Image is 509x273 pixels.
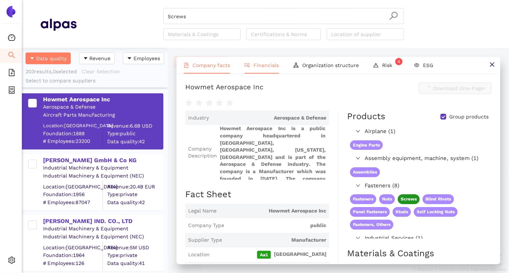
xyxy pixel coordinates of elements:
[398,59,400,64] span: 4
[5,6,17,17] img: Logo
[446,113,491,121] span: Group products
[133,54,160,62] span: Employees
[184,63,189,68] span: file-text
[365,154,488,163] span: Assembly equipment, machine, system (1)
[107,191,163,198] span: Type: private
[107,183,163,190] div: Revenue: 20.4B EUR
[26,77,164,85] div: Select to compare suppliers
[373,63,378,68] span: warning
[185,100,193,107] span: star
[43,138,102,145] span: # Employees: 23200
[245,63,250,68] span: fund-view
[43,199,102,206] span: # Employees: 87047
[350,140,383,150] span: Engine Parts
[43,225,163,233] div: Industrial Machinery & Equipment
[43,95,163,104] div: Howmet Aerospace Inc
[365,234,488,243] span: Industrial Services (1)
[195,100,203,107] span: star
[206,100,213,107] span: star
[253,62,279,68] span: Financials
[216,100,223,107] span: star
[294,63,299,68] span: apartment
[356,183,360,188] span: right
[8,49,15,63] span: search
[43,130,102,137] span: Foundation: 1888
[30,56,35,62] span: caret-down
[347,126,491,137] div: Airplane (1)
[26,69,77,74] span: 203 results, 0 selected
[414,207,458,217] span: Self Locking Nuts
[423,62,433,68] span: ESG
[40,15,77,34] img: Homepage
[302,62,359,68] span: Organization structure
[107,199,163,206] span: Data quality: 42
[347,233,491,244] div: Industrial Services (1)
[43,217,163,225] div: [PERSON_NAME] IND. CO., LTD
[90,54,111,62] span: Revenue
[43,244,102,251] div: Location: [GEOGRAPHIC_DATA]
[389,11,398,20] span: search
[401,196,417,202] span: Screws
[379,194,395,204] span: Nuts
[107,260,163,267] span: Data quality: 41
[220,125,326,180] span: Howmet Aerospace Inc is a public company headquartered in [GEOGRAPHIC_DATA], [GEOGRAPHIC_DATA], [...
[83,56,88,62] span: caret-down
[43,156,163,164] div: [PERSON_NAME] GmbH & Co KG
[365,127,488,136] span: Airplane (1)
[107,130,163,137] span: Type: public
[193,62,230,68] span: Company facts
[8,31,15,46] span: dashboard
[107,244,163,251] div: Revenue: 5M USD
[43,164,163,172] div: Industrial Machinery & Equipment
[347,110,385,123] div: Products
[188,207,217,215] span: Legal Name
[257,251,271,259] span: Aa1
[347,247,491,260] h2: Materials & Coatings
[185,188,329,201] h2: Fact Sheet
[107,138,163,145] span: Data quality: 42
[219,207,326,215] span: Howmet Aerospace Inc
[26,52,71,64] button: caret-downData quality
[347,180,491,192] div: Fasteners (8)
[356,156,360,160] span: right
[43,260,102,267] span: # Employees: 126
[127,56,132,62] span: caret-down
[43,233,163,241] div: Industrial Machinery & Equipment (NEC)
[356,236,360,240] span: right
[8,84,15,98] span: container
[107,122,163,129] div: Revenue: 6.6B USD
[81,66,125,77] button: Clear Selection
[8,254,15,269] span: setting
[393,207,411,217] span: Studs
[365,182,488,190] span: Fasteners (8)
[489,62,495,67] span: close
[188,251,210,258] span: Location
[356,129,360,133] span: right
[212,114,326,122] span: Aerospace & Defense
[347,153,491,164] div: Assembly equipment, machine, system (1)
[188,114,209,122] span: Industry
[395,58,403,65] sup: 4
[43,122,102,129] div: Location: [GEOGRAPHIC_DATA]
[350,194,376,204] span: Fasteners
[419,82,491,94] button: Download One-Pager
[227,222,326,229] span: public
[350,167,380,177] span: Assemblies
[188,237,222,244] span: Supplier Type
[185,82,263,94] div: Howmet Aerospace Inc
[43,104,163,111] div: Aerospace & Defense
[226,100,233,107] span: star
[43,191,102,198] span: Foundation: 1956
[43,112,163,119] div: Aircraft Parts Manufacturing
[213,251,326,259] span: [GEOGRAPHIC_DATA]
[43,252,102,259] span: Foundation: 1964
[79,52,115,64] button: caret-downRevenue
[107,252,163,259] span: Type: private
[43,183,102,190] div: Location: [GEOGRAPHIC_DATA]
[225,237,326,244] span: Manufacturer
[423,194,454,204] span: Blind Rivets
[414,63,419,68] span: eye
[350,207,390,217] span: Panel Fasteners
[382,62,400,68] span: Risk
[188,145,217,160] span: Company Description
